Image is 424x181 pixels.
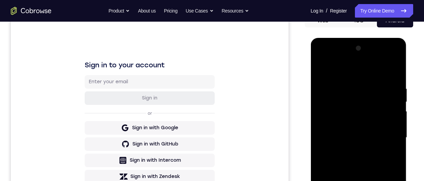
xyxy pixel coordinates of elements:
[74,156,204,169] button: Sign in with Zendesk
[11,7,51,15] a: Go to the home page
[186,4,213,18] button: Use Cases
[120,159,169,166] div: Sign in with Zendesk
[74,140,204,153] button: Sign in with Intercom
[74,123,204,137] button: Sign in with GitHub
[326,7,327,15] span: /
[355,4,413,18] a: Try Online Demo
[311,4,323,18] a: Log In
[119,143,170,150] div: Sign in with Intercom
[222,4,249,18] button: Resources
[135,97,143,102] p: or
[74,107,204,121] button: Sign in with Google
[74,46,204,56] h1: Sign in to your account
[122,127,167,134] div: Sign in with GitHub
[330,4,347,18] a: Register
[74,175,204,180] p: Don't have an account?
[78,65,200,71] input: Enter your email
[164,4,177,18] a: Pricing
[126,175,174,180] a: Create a new account
[74,77,204,91] button: Sign in
[121,111,167,117] div: Sign in with Google
[109,4,130,18] button: Product
[138,4,155,18] a: About us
